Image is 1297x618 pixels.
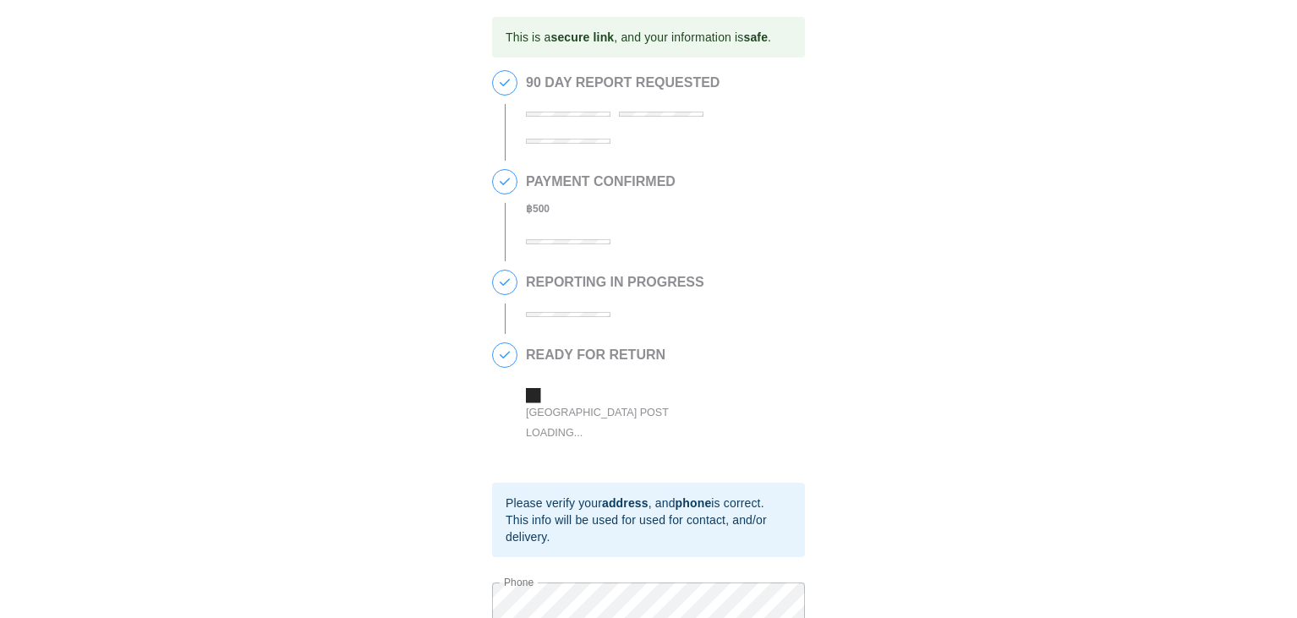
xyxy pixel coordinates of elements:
div: This is a , and your information is . [506,22,771,52]
div: [GEOGRAPHIC_DATA] Post Loading... [526,402,703,442]
span: 4 [493,343,517,367]
b: address [602,496,648,510]
span: 2 [493,170,517,194]
h2: 90 DAY REPORT REQUESTED [526,75,796,90]
div: Please verify your , and is correct. [506,495,791,511]
span: 1 [493,71,517,95]
span: 3 [493,271,517,294]
h2: READY FOR RETURN [526,347,780,363]
h2: PAYMENT CONFIRMED [526,174,676,189]
b: phone [676,496,712,510]
b: ฿ 500 [526,203,550,215]
b: safe [743,30,768,44]
b: secure link [550,30,614,44]
div: This info will be used for used for contact, and/or delivery. [506,511,791,545]
h2: REPORTING IN PROGRESS [526,275,704,290]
